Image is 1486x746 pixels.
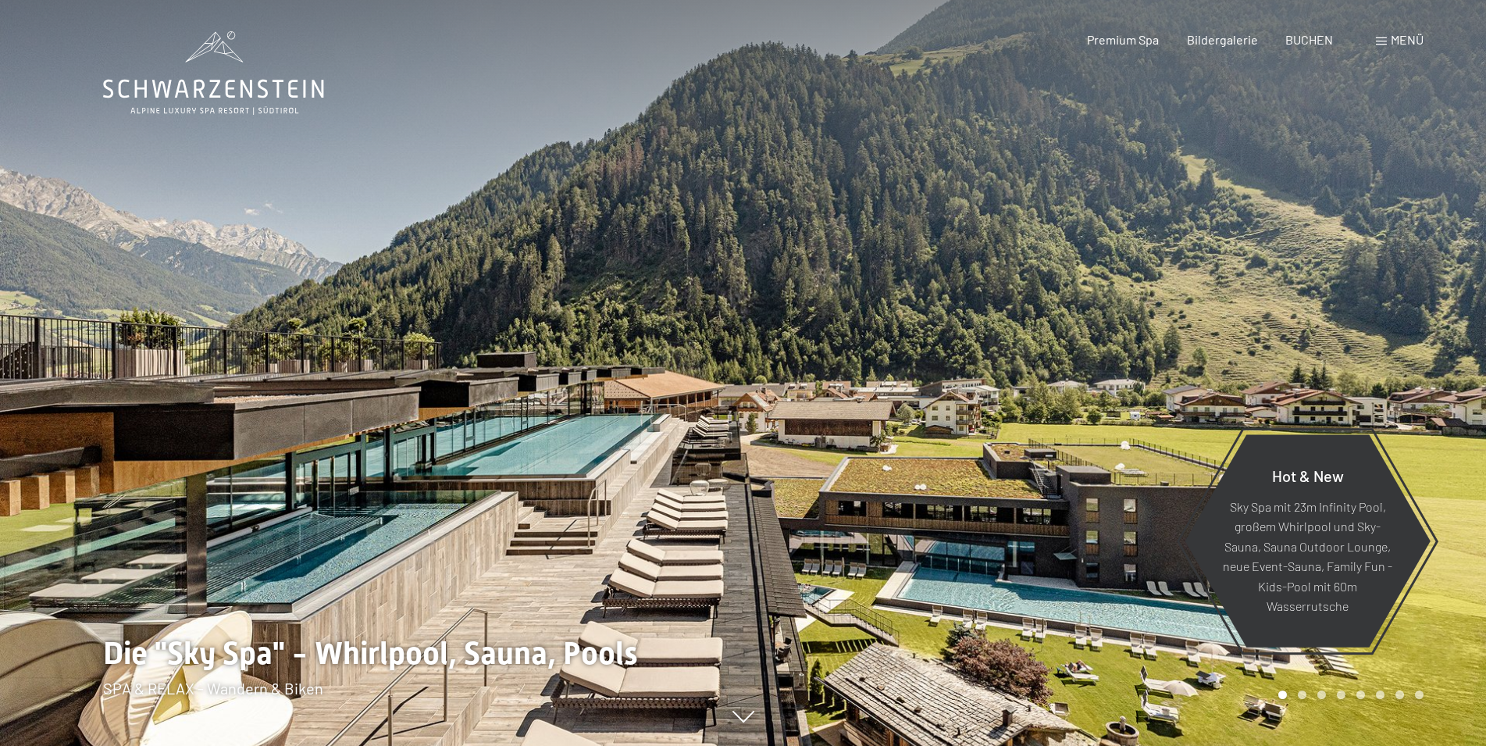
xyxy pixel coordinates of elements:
span: Menü [1391,32,1424,47]
div: Carousel Page 6 [1376,691,1384,699]
div: Carousel Pagination [1273,691,1424,699]
div: Carousel Page 4 [1337,691,1345,699]
div: Carousel Page 7 [1395,691,1404,699]
span: Hot & New [1272,466,1344,484]
div: Carousel Page 2 [1298,691,1306,699]
a: Bildergalerie [1187,32,1258,47]
a: Hot & New Sky Spa mit 23m Infinity Pool, großem Whirlpool und Sky-Sauna, Sauna Outdoor Lounge, ne... [1184,434,1431,648]
a: Premium Spa [1087,32,1159,47]
div: Carousel Page 5 [1356,691,1365,699]
div: Carousel Page 8 [1415,691,1424,699]
a: BUCHEN [1285,32,1333,47]
div: Carousel Page 3 [1317,691,1326,699]
div: Carousel Page 1 (Current Slide) [1278,691,1287,699]
p: Sky Spa mit 23m Infinity Pool, großem Whirlpool und Sky-Sauna, Sauna Outdoor Lounge, neue Event-S... [1223,496,1392,616]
